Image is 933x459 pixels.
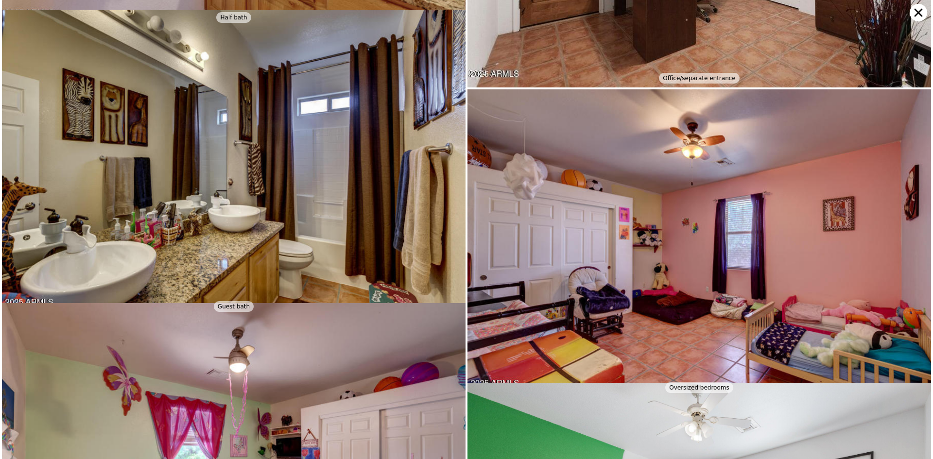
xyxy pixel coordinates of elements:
[467,89,931,397] img: Oversized bedrooms
[214,301,254,312] div: Guest bath
[665,382,733,393] div: Oversized bedrooms
[2,10,466,316] img: Guest bath
[216,12,251,23] div: Half bath
[659,73,739,84] div: Office/separate entrance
